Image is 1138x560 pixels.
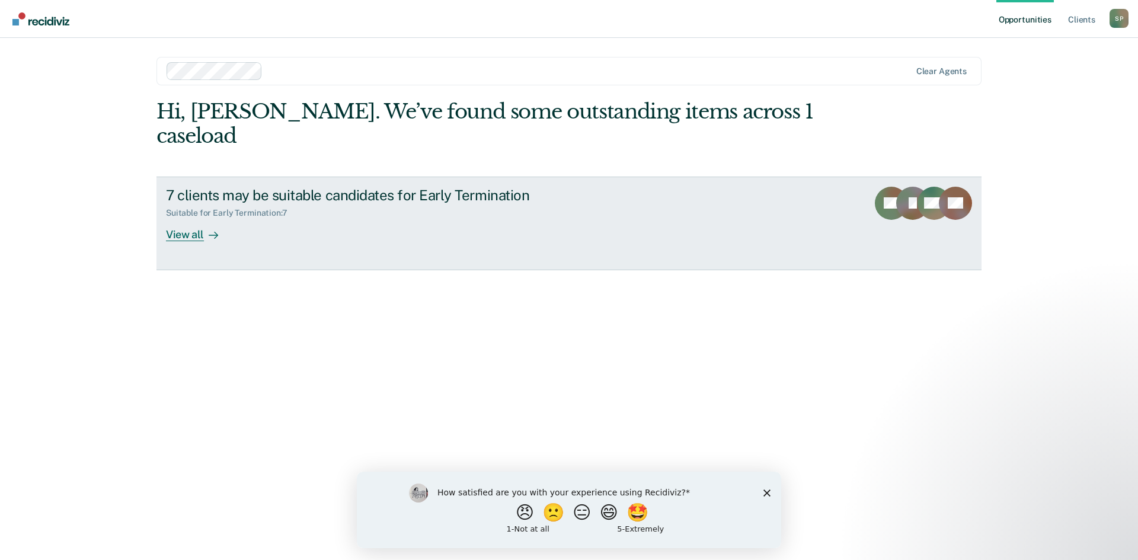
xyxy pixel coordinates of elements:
img: Recidiviz [12,12,69,25]
div: Suitable for Early Termination : 7 [166,208,297,218]
div: 7 clients may be suitable candidates for Early Termination [166,187,582,204]
iframe: Survey by Kim from Recidiviz [357,472,781,548]
button: Profile dropdown button [1110,9,1129,28]
div: Hi, [PERSON_NAME]. We’ve found some outstanding items across 1 caseload [156,100,817,148]
a: 7 clients may be suitable candidates for Early TerminationSuitable for Early Termination:7View all [156,177,982,270]
div: View all [166,218,232,241]
div: S P [1110,9,1129,28]
div: Clear agents [916,66,967,76]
